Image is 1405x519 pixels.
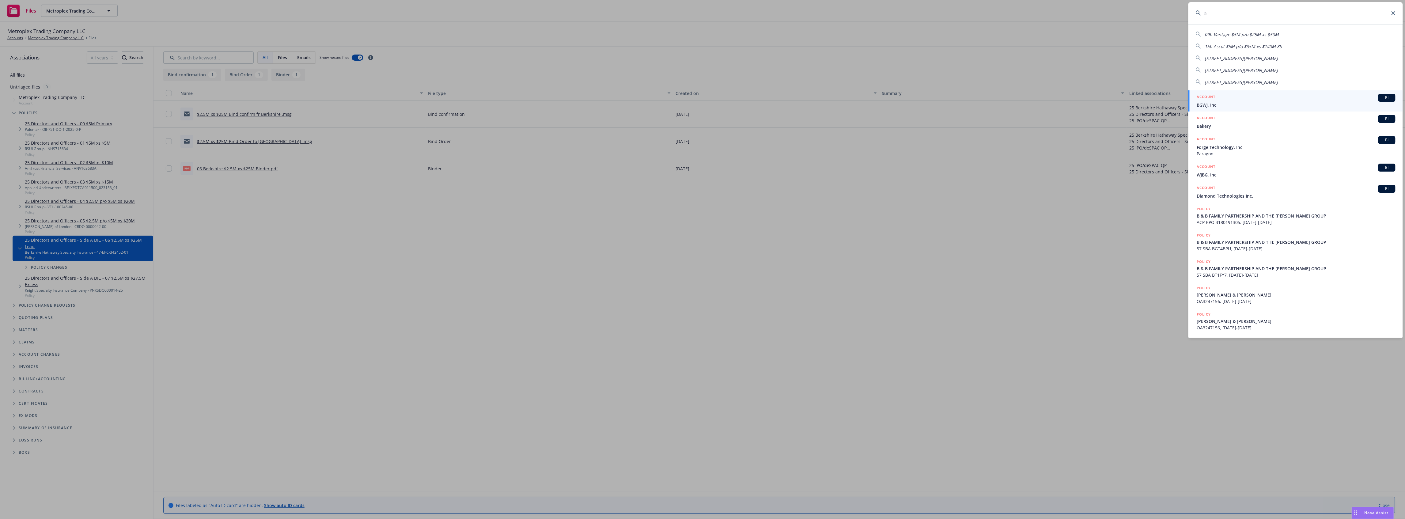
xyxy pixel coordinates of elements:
h5: POLICY [1197,206,1211,212]
h5: ACCOUNT [1197,94,1216,101]
span: ACP BPO 3180191305, [DATE]-[DATE] [1197,219,1396,225]
span: BI [1381,137,1393,143]
span: [PERSON_NAME] & [PERSON_NAME] [1197,318,1396,324]
span: B & B FAMILY PARTNERSHIP AND THE [PERSON_NAME] GROUP [1197,213,1396,219]
span: [STREET_ADDRESS][PERSON_NAME] [1205,79,1278,85]
span: Diamond Technologies Inc. [1197,193,1396,199]
span: B & B FAMILY PARTNERSHIP AND THE [PERSON_NAME] GROUP [1197,239,1396,245]
button: Nova Assist [1352,507,1394,519]
h5: POLICY [1197,232,1211,238]
h5: POLICY [1197,311,1211,317]
span: 09b Vantage $5M p/o $25M xs $50M [1205,32,1279,37]
a: POLICY[PERSON_NAME] & [PERSON_NAME]OA3247156, [DATE]-[DATE] [1188,308,1403,334]
h5: ACCOUNT [1197,115,1216,122]
span: OA3247156, [DATE]-[DATE] [1197,324,1396,331]
h5: POLICY [1197,285,1211,291]
span: BI [1381,116,1393,122]
input: Search... [1188,2,1403,24]
a: ACCOUNTBIBakery [1188,112,1403,133]
span: 15b Ascot $5M p/o $35M xs $140M XS [1205,44,1282,49]
a: POLICYB & B FAMILY PARTNERSHIP AND THE [PERSON_NAME] GROUPACP BPO 3180191305, [DATE]-[DATE] [1188,203,1403,229]
span: [STREET_ADDRESS][PERSON_NAME] [1205,67,1278,73]
a: ACCOUNTBIDiamond Technologies Inc. [1188,181,1403,203]
span: Paragon [1197,150,1396,157]
h5: ACCOUNT [1197,164,1216,171]
span: 57 SBA BGT4BPU, [DATE]-[DATE] [1197,245,1396,252]
span: B & B FAMILY PARTNERSHIP AND THE [PERSON_NAME] GROUP [1197,265,1396,272]
span: BGWJ, Inc [1197,102,1396,108]
h5: POLICY [1197,259,1211,265]
a: ACCOUNTBIForge Technology, IncParagon [1188,133,1403,160]
h5: ACCOUNT [1197,136,1216,143]
span: Nova Assist [1365,510,1389,515]
a: POLICYB & B FAMILY PARTNERSHIP AND THE [PERSON_NAME] GROUP57 SBA BGT4BPU, [DATE]-[DATE] [1188,229,1403,255]
span: OA3247156, [DATE]-[DATE] [1197,298,1396,305]
a: POLICYB & B FAMILY PARTNERSHIP AND THE [PERSON_NAME] GROUP57 SBA BT1FY7, [DATE]-[DATE] [1188,255,1403,282]
span: [STREET_ADDRESS][PERSON_NAME] [1205,55,1278,61]
span: Forge Technology, Inc [1197,144,1396,150]
a: ACCOUNTBIBGWJ, Inc [1188,90,1403,112]
span: WJBG, Inc [1197,172,1396,178]
span: BI [1381,165,1393,170]
a: POLICY[PERSON_NAME] & [PERSON_NAME]OA3247156, [DATE]-[DATE] [1188,282,1403,308]
span: Bakery [1197,123,1396,129]
div: Drag to move [1352,507,1360,519]
span: BI [1381,186,1393,191]
span: 57 SBA BT1FY7, [DATE]-[DATE] [1197,272,1396,278]
a: ACCOUNTBIWJBG, Inc [1188,160,1403,181]
h5: ACCOUNT [1197,185,1216,192]
span: [PERSON_NAME] & [PERSON_NAME] [1197,292,1396,298]
span: BI [1381,95,1393,100]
